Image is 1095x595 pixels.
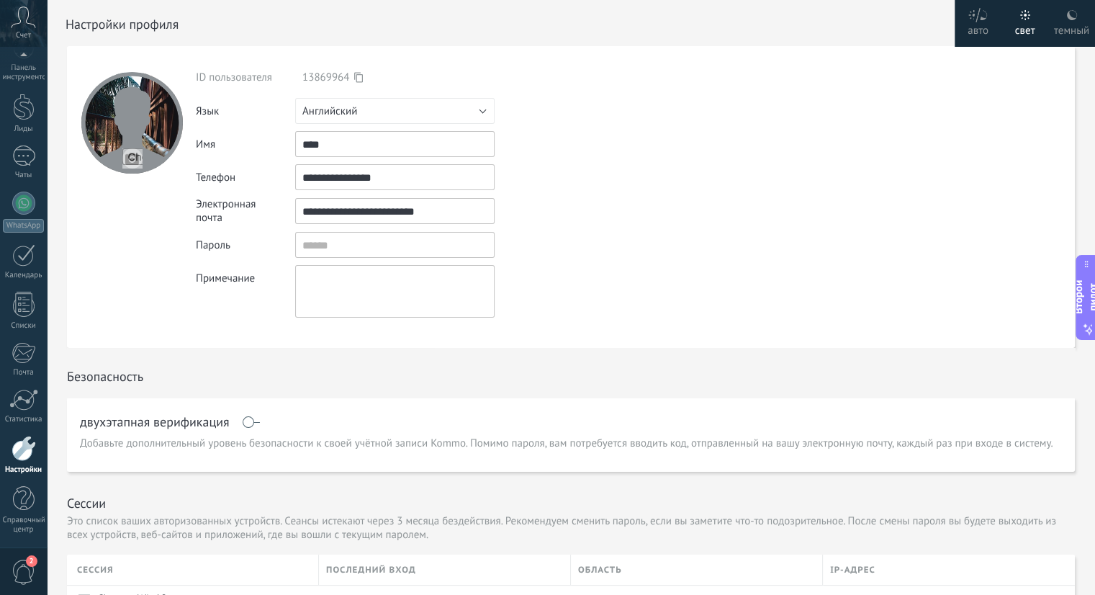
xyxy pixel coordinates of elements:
[3,515,46,534] font: Справочный центр
[67,368,143,385] font: Безопасность
[67,514,1056,542] font: Это список ваших авторизованных устройств. Сеансы истекают через 3 месяца бездействия. Рекомендуе...
[16,30,31,40] font: Счет
[196,138,215,151] font: Имя
[196,197,256,225] font: Электронная почта
[578,565,622,576] font: Область
[302,71,349,84] font: 13869964
[968,24,988,37] font: авто
[67,495,106,511] font: Сессии
[5,414,42,424] font: Статистика
[830,565,875,576] font: IP-адрес
[80,437,1053,450] font: Добавьте дополнительный уровень безопасности к своей учётной записи Kommo. Помимо пароля, вам пот...
[326,565,416,576] font: Последний вход
[80,413,230,430] font: двухэтапная верификация
[295,98,495,124] button: Английский
[196,71,272,84] font: ID пользователя
[196,171,235,184] font: Телефон
[30,556,34,565] font: 2
[3,63,50,82] font: Панель инструментов
[5,465,42,475] font: Настройки
[196,272,255,285] font: Примечание
[13,367,33,377] font: Почта
[11,321,35,331] font: Списки
[14,124,32,134] font: Лиды
[1015,24,1035,37] font: свет
[5,270,42,280] font: Календарь
[77,565,113,576] font: Сессия
[6,220,40,231] font: WhatsApp
[1054,24,1089,37] font: темный
[302,104,357,118] font: Английский
[196,238,230,252] font: Пароль
[196,104,219,118] font: Язык
[15,170,32,180] font: Чаты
